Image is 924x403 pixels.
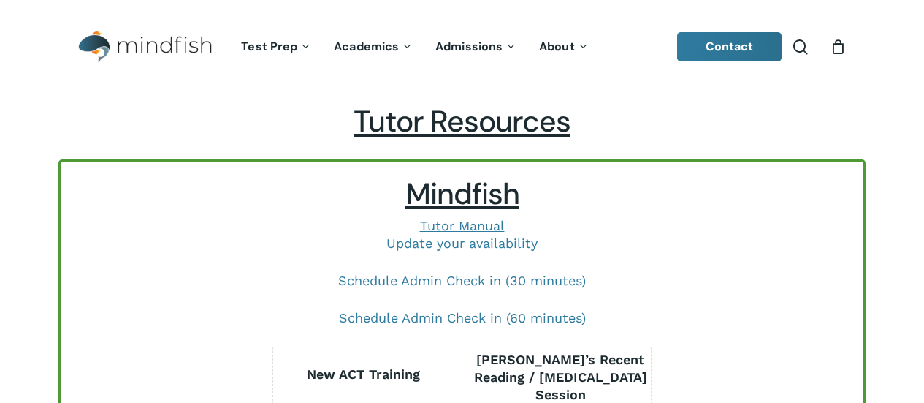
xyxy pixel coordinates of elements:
[354,102,570,141] span: Tutor Resources
[677,32,782,61] a: Contact
[307,366,420,382] b: New ACT Training
[424,41,528,53] a: Admissions
[528,41,600,53] a: About
[405,175,519,214] span: Mindfish
[539,39,575,54] span: About
[830,39,846,55] a: Cart
[435,39,503,54] span: Admissions
[241,39,297,54] span: Test Prep
[230,20,600,75] nav: Main Menu
[474,352,647,402] b: [PERSON_NAME]’s Recent Reading / [MEDICAL_DATA] Session
[386,236,538,251] a: Update your availability
[338,273,586,288] a: Schedule Admin Check in (30 minutes)
[339,310,586,325] a: Schedule Admin Check in (60 minutes)
[706,39,754,54] span: Contact
[230,41,323,53] a: Test Prep
[420,218,505,233] a: Tutor Manual
[334,39,399,54] span: Academics
[58,20,866,75] header: Main Menu
[323,41,424,53] a: Academics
